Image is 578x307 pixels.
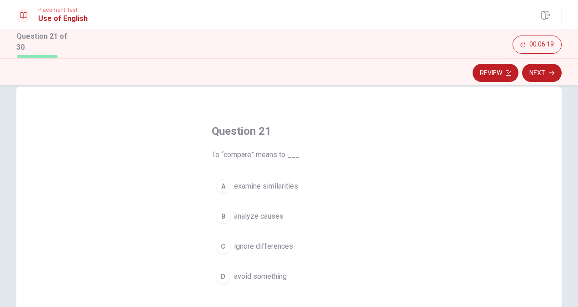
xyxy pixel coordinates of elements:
span: Placement Test [38,7,88,13]
div: A [216,179,230,194]
span: ignore differences [234,241,293,252]
div: C [216,239,230,254]
button: Review [473,64,518,82]
button: 00:06:19 [513,36,562,54]
span: analyze causes [234,211,284,222]
div: B [216,209,230,224]
h4: Question 21 [212,124,366,138]
button: Cignore differences [212,235,366,258]
h1: Question 21 of 30 [16,31,75,53]
button: Next [522,64,562,82]
button: Davoid something [212,265,366,288]
button: Banalyze causes [212,205,366,228]
div: D [216,269,230,284]
span: examine similarities [234,181,298,192]
span: 00:06:19 [529,41,554,48]
span: avoid something [234,271,287,282]
button: Aexamine similarities [212,175,366,198]
h1: Use of English [38,13,88,24]
span: To “compare” means to ___. [212,149,366,160]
